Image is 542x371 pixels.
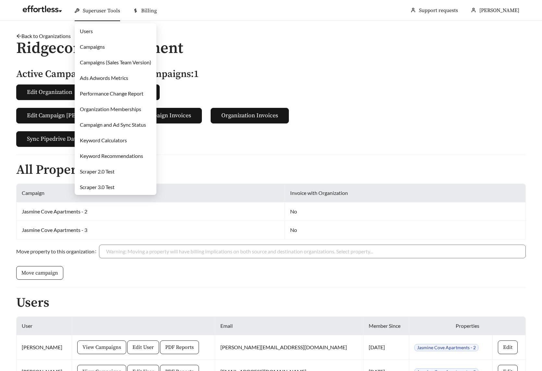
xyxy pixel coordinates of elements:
h2: Users [16,296,526,310]
th: Invoice with Organization [285,184,526,202]
span: Edit [503,343,512,351]
h2: All Properties [16,163,526,177]
button: Edit Organization [16,84,83,100]
button: Campaign Invoices [131,108,202,123]
button: Edit User [127,340,159,354]
span: Campaign Invoices [142,111,191,120]
td: No [285,202,526,221]
a: Scraper 3.0 Test [80,184,115,190]
span: Edit Campaign [PERSON_NAME] [27,111,112,120]
span: Move campaign [21,269,58,277]
button: Organization Invoices [211,108,289,123]
span: arrow-left [16,33,21,39]
span: PDF Reports [165,343,194,351]
a: arrow-leftBack to Organizations [16,33,71,39]
a: Campaigns (Sales Team Version) [80,59,151,65]
span: View Campaigns [82,343,121,351]
span: Superuser Tools [83,7,120,14]
button: Edit [498,340,518,354]
a: Users [80,28,93,34]
span: [PERSON_NAME] [479,7,519,14]
a: Keyword Recommendations [80,153,143,159]
button: Move campaign [16,266,63,280]
td: [DATE] [363,335,410,360]
td: Jasmine Cove Apartments - 3 [17,221,285,239]
a: Campaign and Ad Sync Status [80,122,146,128]
a: Scraper 2.0 Test [80,168,115,174]
a: Campaigns [80,44,105,50]
a: Organization Memberships [80,106,141,112]
a: Keyword Calculators [80,137,127,143]
h1: Ridgecore Management [16,40,526,57]
span: Jasmine Cove Apartments - 2 [414,344,478,351]
button: View Campaigns [77,340,126,354]
a: View Campaigns [77,344,126,350]
a: Performance Change Report [80,90,143,96]
td: [PERSON_NAME][EMAIL_ADDRESS][DOMAIN_NAME] [215,335,363,360]
th: Email [215,317,363,335]
a: Edit User [127,344,159,350]
span: Sync Pipedrive Data [27,134,79,143]
td: No [285,221,526,239]
th: Campaign [17,184,285,202]
label: Move property to this organization [16,245,99,258]
th: Member Since [363,317,410,335]
th: Properties [409,317,526,335]
button: PDF Reports [160,340,199,354]
button: Sync Pipedrive Data [16,131,90,147]
span: Edit User [132,343,154,351]
button: Edit Campaign [PERSON_NAME] [16,108,122,123]
input: Move property to this organization [106,245,519,258]
h5: Active Campaigns: 1 , Paused Campaigns: 1 [16,69,526,80]
span: Billing [141,7,157,14]
a: Support requests [419,7,458,14]
span: Organization Invoices [221,111,278,120]
td: [PERSON_NAME] [17,335,72,360]
th: User [17,317,72,335]
a: Ads Adwords Metrics [80,75,128,81]
td: Jasmine Cove Apartments - 2 [17,202,285,221]
span: Edit Organization [27,88,72,96]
